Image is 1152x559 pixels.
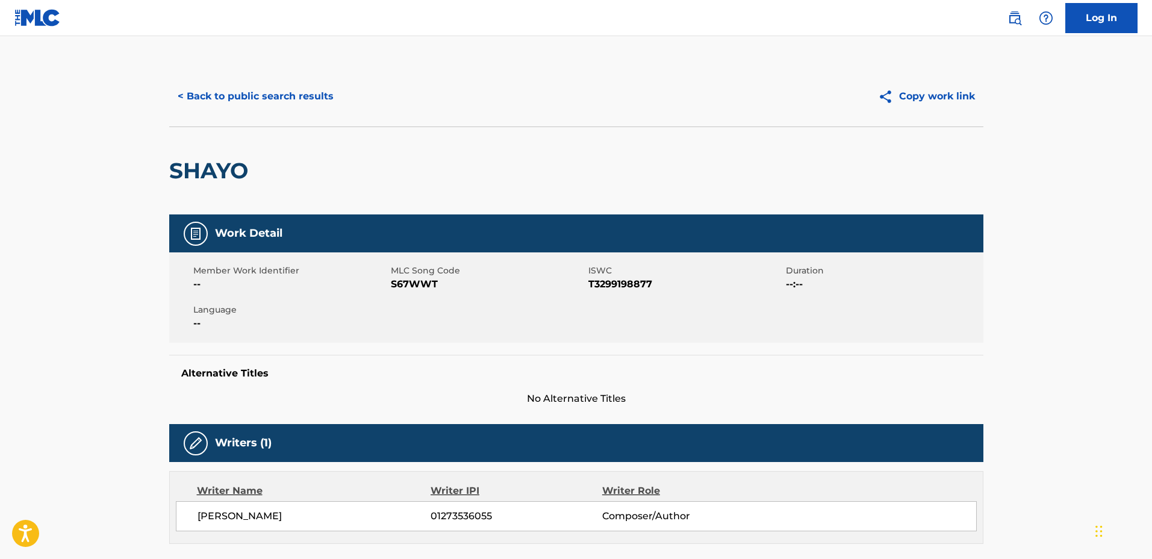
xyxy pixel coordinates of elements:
img: help [1039,11,1053,25]
span: ISWC [588,264,783,277]
div: Drag [1095,513,1103,549]
img: Work Detail [188,226,203,241]
span: T3299198877 [588,277,783,292]
span: Language [193,304,388,316]
div: Writer IPI [431,484,602,498]
h2: SHAYO [169,157,254,184]
span: S67WWT [391,277,585,292]
button: Copy work link [870,81,983,111]
button: < Back to public search results [169,81,342,111]
h5: Work Detail [215,226,282,240]
h5: Alternative Titles [181,367,971,379]
img: search [1007,11,1022,25]
span: Member Work Identifier [193,264,388,277]
a: Log In [1065,3,1138,33]
span: 01273536055 [431,509,602,523]
span: [PERSON_NAME] [198,509,431,523]
h5: Writers (1) [215,436,272,450]
span: -- [193,277,388,292]
span: Duration [786,264,980,277]
img: Writers [188,436,203,451]
div: Help [1034,6,1058,30]
img: Copy work link [878,89,899,104]
span: Composer/Author [602,509,758,523]
div: Writer Name [197,484,431,498]
span: MLC Song Code [391,264,585,277]
div: Writer Role [602,484,758,498]
iframe: Chat Widget [1092,501,1152,559]
a: Public Search [1003,6,1027,30]
img: MLC Logo [14,9,61,27]
span: -- [193,316,388,331]
span: No Alternative Titles [169,392,983,406]
span: --:-- [786,277,980,292]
